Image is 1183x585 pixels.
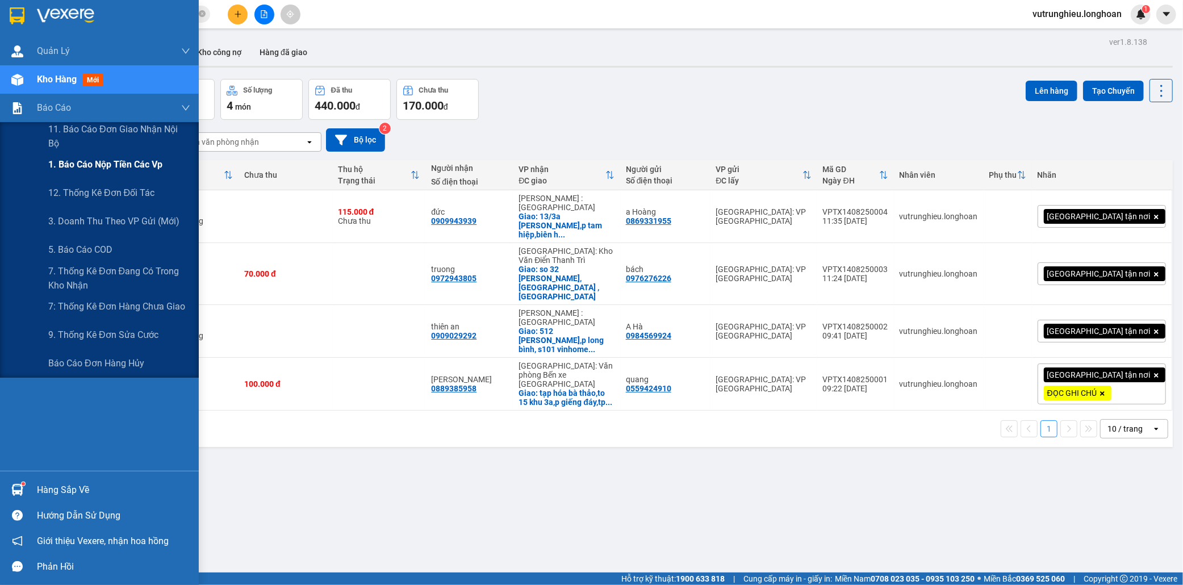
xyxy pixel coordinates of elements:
div: Số lượng [243,86,272,94]
img: logo-vxr [10,7,24,24]
button: Kho công nợ [188,39,250,66]
div: 0889385958 [431,384,476,393]
span: Miền Nam [835,573,975,585]
div: [PERSON_NAME] : [GEOGRAPHIC_DATA] [519,308,614,327]
strong: 0369 525 060 [1016,574,1065,583]
span: Báo cáo đơn hàng hủy [48,356,144,370]
span: 5. Báo cáo COD [48,243,112,257]
span: Giới thiệu Vexere, nhận hoa hồng [37,534,169,548]
button: Bộ lọc [326,128,385,152]
div: thiên an [431,322,507,331]
div: Ngày ĐH [823,176,879,185]
th: Toggle SortBy [984,160,1032,190]
div: quang [626,375,705,384]
span: ... [558,230,565,239]
span: 9. Thống kê đơn sửa cước [48,328,158,342]
span: 12. Thống kê đơn đối tác [48,186,154,200]
strong: PHIẾU DÁN LÊN HÀNG [76,5,225,20]
span: 11:35:49 [DATE] [5,78,71,88]
span: Cung cấp máy in - giấy in: [743,573,832,585]
span: question-circle [12,510,23,521]
img: warehouse-icon [11,74,23,86]
div: 0909943939 [431,216,476,225]
span: down [181,47,190,56]
svg: open [305,137,314,147]
div: Chọn văn phòng nhận [181,136,259,148]
div: Hàng sắp về [37,482,190,499]
span: [PHONE_NUMBER] [5,24,86,44]
div: 0909029292 [431,331,476,340]
button: aim [281,5,300,24]
div: [GEOGRAPHIC_DATA]: VP [GEOGRAPHIC_DATA] [716,322,811,340]
span: Kho hàng [37,74,77,85]
div: 0972943805 [431,274,476,283]
span: close-circle [199,9,206,20]
span: Quản Lý [37,44,70,58]
span: | [1073,573,1075,585]
button: Hàng đã giao [250,39,316,66]
button: Đã thu440.000đ [308,79,391,120]
button: Lên hàng [1026,81,1077,101]
div: 11:35 [DATE] [823,216,888,225]
div: VPTX1408250002 [823,322,888,331]
div: Nhãn [1038,170,1166,179]
div: Số điện thoại [626,176,705,185]
span: Báo cáo [37,101,71,115]
div: Số điện thoại [431,177,507,186]
span: đ [444,102,448,111]
div: Giao: 512 nguyen xiển,p long bình, s101 vinhomes grand part thủ đức [519,327,614,354]
div: [GEOGRAPHIC_DATA]: Văn phòng Bến xe [GEOGRAPHIC_DATA] [519,361,614,388]
span: 440.000 [315,99,356,112]
div: [PERSON_NAME] : [GEOGRAPHIC_DATA] [519,194,614,212]
div: [GEOGRAPHIC_DATA]: VP [GEOGRAPHIC_DATA] [716,265,811,283]
span: message [12,561,23,572]
div: a Hoàng [626,207,705,216]
div: Nhân viên [900,170,978,179]
span: Mã đơn: VPTX1408250004 [5,61,172,76]
th: Toggle SortBy [710,160,817,190]
span: 1. Báo cáo nộp tiền các vp [48,157,162,172]
span: notification [12,536,23,546]
div: 0869331955 [626,216,671,225]
div: ver 1.8.138 [1109,36,1147,48]
div: 70.000 đ [244,269,327,278]
div: VP gửi [716,165,802,174]
th: Toggle SortBy [817,160,894,190]
th: Toggle SortBy [513,160,620,190]
div: Giao: 13/3a pham văn thuận,p tam hiệp,biên hòa đ n [519,212,614,239]
span: [GEOGRAPHIC_DATA] tận nơi [1047,370,1151,380]
div: Giao: tạp hóa bà thảo,to 15 khu 3a,p giếng đáy,tp hạ long quảng ninh [519,388,614,407]
div: hải linh [431,375,507,384]
button: caret-down [1156,5,1176,24]
span: Miền Bắc [984,573,1065,585]
div: ĐC giao [519,176,605,185]
div: Mã GD [823,165,879,174]
div: truong [431,265,507,274]
div: Người nhận [431,164,507,173]
img: solution-icon [11,102,23,114]
span: ... [588,345,595,354]
span: down [181,103,190,112]
img: warehouse-icon [11,45,23,57]
span: caret-down [1161,9,1172,19]
div: Giao: so 32 tân giang nam thanh,nam trực ,nam định [519,265,614,301]
div: Phản hồi [37,558,190,575]
div: [GEOGRAPHIC_DATA]: VP [GEOGRAPHIC_DATA] [716,375,811,393]
button: Tạo Chuyến [1083,81,1144,101]
div: Hướng dẫn sử dụng [37,507,190,524]
div: 100.000 đ [244,379,327,388]
div: 115.000 đ [338,207,420,216]
sup: 1 [22,482,25,486]
span: ... [605,398,612,407]
div: Chưa thu [338,207,420,225]
span: aim [286,10,294,18]
strong: 0708 023 035 - 0935 103 250 [871,574,975,583]
div: vutrunghieu.longhoan [900,379,978,388]
span: copyright [1120,575,1128,583]
span: | [733,573,735,585]
img: warehouse-icon [11,484,23,496]
svg: open [1152,424,1161,433]
div: Chưa thu [244,170,327,179]
img: icon-new-feature [1136,9,1146,19]
div: [GEOGRAPHIC_DATA]: VP [GEOGRAPHIC_DATA] [716,207,811,225]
